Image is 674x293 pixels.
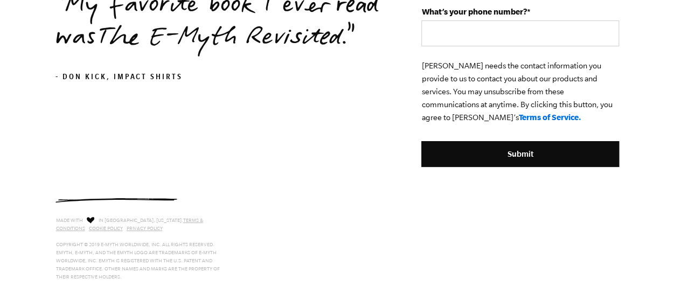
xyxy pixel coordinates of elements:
a: Cookie Policy [89,226,123,231]
input: Submit [421,141,619,167]
p: [PERSON_NAME] needs the contact information you provide to us to contact you about our products a... [421,59,619,124]
h6: - Don Kick, Impact Shirts [55,73,390,83]
a: Privacy Policy [127,226,163,231]
span: What’s your phone number? [421,7,526,16]
em: The E-Myth Revisited [95,22,341,57]
a: Terms & Conditions [56,218,203,231]
a: Terms of Service. [518,113,581,122]
iframe: Chat Widget [434,216,674,293]
img: Love [87,217,94,224]
p: Made with in [GEOGRAPHIC_DATA], [US_STATE]. Copyright © 2019 E-Myth Worldwide, Inc. All rights re... [56,215,227,281]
